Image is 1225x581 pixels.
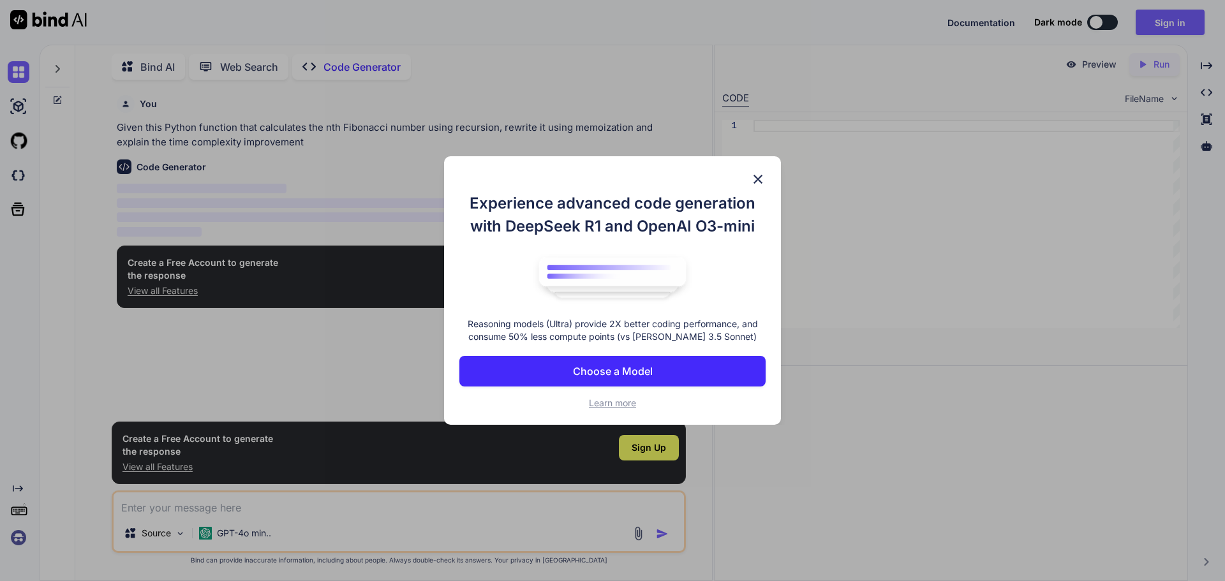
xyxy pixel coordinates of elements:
img: close [750,172,766,187]
img: bind logo [530,251,695,305]
button: Choose a Model [459,356,766,386]
p: Reasoning models (Ultra) provide 2X better coding performance, and consume 50% less compute point... [459,318,766,343]
span: Learn more [589,397,636,408]
h1: Experience advanced code generation with DeepSeek R1 and OpenAI O3-mini [459,192,766,238]
p: Choose a Model [573,364,653,379]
